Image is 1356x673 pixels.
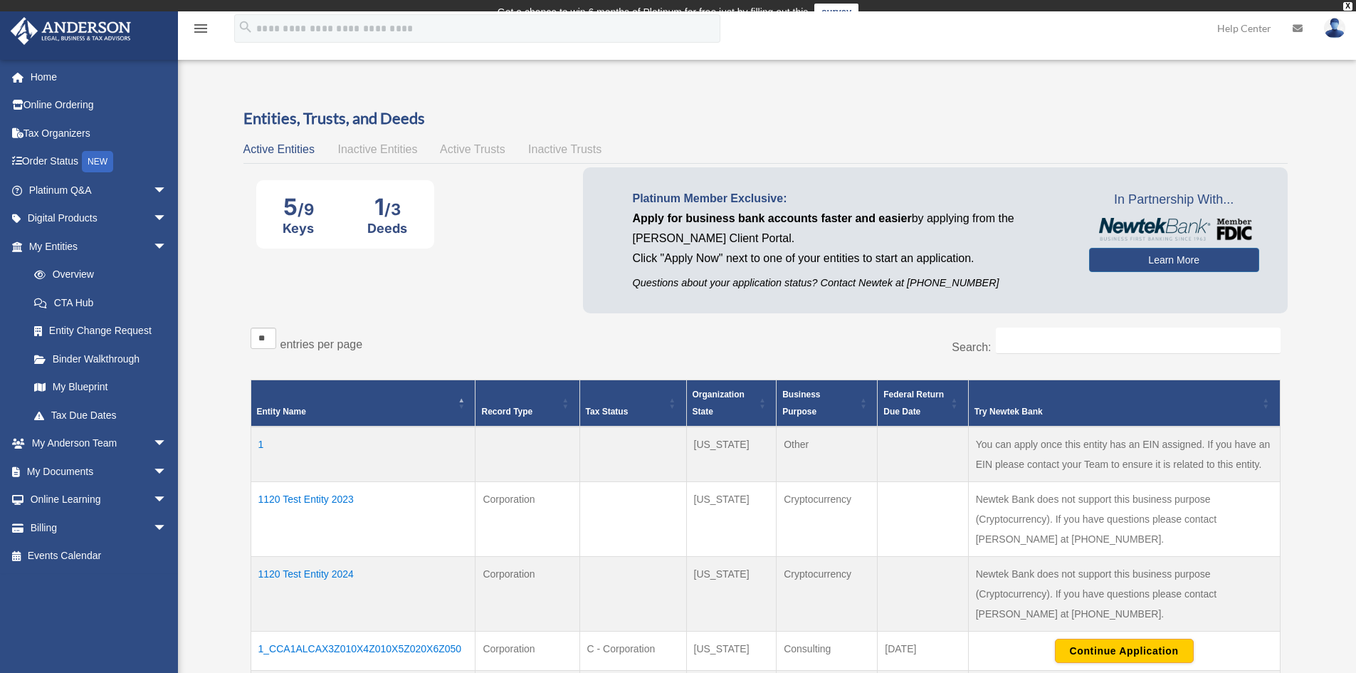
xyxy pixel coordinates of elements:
div: 1 [367,193,407,221]
a: Tax Due Dates [20,401,182,429]
th: Federal Return Due Date: Activate to sort [878,380,968,427]
a: Order StatusNEW [10,147,189,177]
span: Organization State [693,390,745,417]
th: Business Purpose: Activate to sort [777,380,878,427]
th: Entity Name: Activate to invert sorting [251,380,475,427]
div: 5 [283,193,314,221]
td: You can apply once this entity has an EIN assigned. If you have an EIN please contact your Team t... [968,427,1280,482]
a: Tax Organizers [10,119,189,147]
span: Business Purpose [782,390,820,417]
i: menu [192,20,209,37]
img: Anderson Advisors Platinum Portal [6,17,135,45]
div: Try Newtek Bank [974,403,1258,420]
img: NewtekBankLogoSM.png [1096,218,1252,241]
td: [US_STATE] [686,482,777,557]
div: Deeds [367,221,407,236]
span: arrow_drop_down [153,513,182,543]
span: arrow_drop_down [153,204,182,234]
td: [DATE] [878,632,968,671]
span: arrow_drop_down [153,457,182,486]
td: Newtek Bank does not support this business purpose (Cryptocurrency). If you have questions please... [968,482,1280,557]
th: Record Type: Activate to sort [475,380,579,427]
a: My Entitiesarrow_drop_down [10,232,182,261]
span: Inactive Trusts [528,143,601,155]
p: Questions about your application status? Contact Newtek at [PHONE_NUMBER] [633,274,1068,292]
td: Cryptocurrency [777,557,878,632]
td: 1120 Test Entity 2024 [251,557,475,632]
a: Online Ordering [10,91,189,120]
span: arrow_drop_down [153,429,182,459]
span: arrow_drop_down [153,486,182,515]
th: Tax Status: Activate to sort [579,380,686,427]
span: Apply for business bank accounts faster and easier [633,212,912,224]
span: Entity Name [257,407,306,417]
a: Home [10,63,189,91]
a: Binder Walkthrough [20,345,182,373]
div: NEW [82,151,113,172]
span: /3 [384,200,401,219]
a: My Documentsarrow_drop_down [10,457,189,486]
td: Corporation [475,557,579,632]
span: Active Entities [243,143,315,155]
td: 1_CCA1ALCAX3Z010X4Z010X5Z020X6Z050 [251,632,475,671]
td: Other [777,427,878,482]
th: Organization State: Activate to sort [686,380,777,427]
label: entries per page [280,338,363,350]
td: 1 [251,427,475,482]
a: Platinum Q&Aarrow_drop_down [10,176,189,204]
a: My Blueprint [20,373,182,402]
td: Cryptocurrency [777,482,878,557]
a: Digital Productsarrow_drop_down [10,204,189,233]
span: arrow_drop_down [153,176,182,205]
button: Continue Application [1055,639,1194,663]
td: Newtek Bank does not support this business purpose (Cryptocurrency). If you have questions please... [968,557,1280,632]
td: 1120 Test Entity 2023 [251,482,475,557]
td: Corporation [475,482,579,557]
span: In Partnership With... [1089,189,1259,212]
p: Platinum Member Exclusive: [633,189,1068,209]
div: close [1343,2,1352,11]
th: Try Newtek Bank : Activate to sort [968,380,1280,427]
span: Tax Status [586,407,629,417]
span: Active Trusts [440,143,505,155]
a: Events Calendar [10,542,189,570]
span: Inactive Entities [337,143,417,155]
i: search [238,19,253,35]
td: [US_STATE] [686,427,777,482]
td: [US_STATE] [686,557,777,632]
a: Online Learningarrow_drop_down [10,486,189,514]
span: /9 [298,200,314,219]
a: CTA Hub [20,288,182,317]
td: Consulting [777,632,878,671]
td: [US_STATE] [686,632,777,671]
span: Federal Return Due Date [883,390,944,417]
a: My Anderson Teamarrow_drop_down [10,429,189,458]
a: Billingarrow_drop_down [10,513,189,542]
a: Overview [20,261,174,289]
span: Record Type [481,407,532,417]
td: C - Corporation [579,632,686,671]
a: menu [192,25,209,37]
p: by applying from the [PERSON_NAME] Client Portal. [633,209,1068,249]
img: User Pic [1324,18,1345,38]
div: Keys [283,221,314,236]
h3: Entities, Trusts, and Deeds [243,108,1288,130]
a: Entity Change Request [20,317,182,345]
a: Learn More [1089,248,1259,272]
a: survey [814,4,858,21]
td: Corporation [475,632,579,671]
span: arrow_drop_down [153,232,182,261]
label: Search: [952,341,991,353]
div: Get a chance to win 6 months of Platinum for free just by filling out this [498,4,809,21]
p: Click "Apply Now" next to one of your entities to start an application. [633,249,1068,268]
